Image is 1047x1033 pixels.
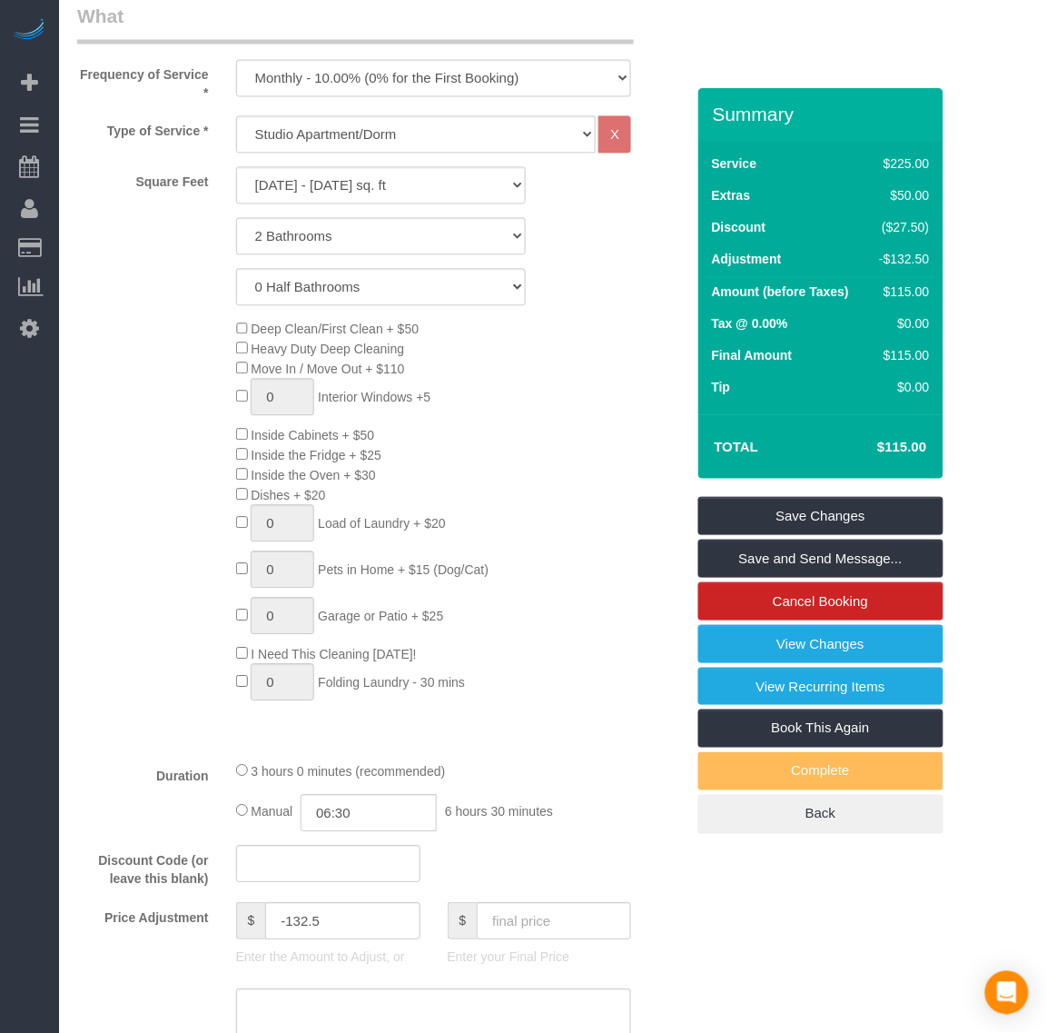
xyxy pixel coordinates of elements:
label: Discount [712,218,766,236]
p: Enter your Final Price [448,949,632,967]
label: Frequency of Service * [64,60,222,103]
label: Tax @ 0.00% [712,314,788,333]
label: Service [712,154,757,173]
a: View Recurring Items [698,668,943,706]
a: Save and Send Message... [698,540,943,578]
div: ($27.50) [874,218,930,236]
span: Pets in Home + $15 (Dog/Cat) [318,563,489,578]
span: Garage or Patio + $25 [318,610,443,624]
label: Duration [64,761,222,786]
span: Deep Clean/First Clean + $50 [251,323,419,337]
span: Interior Windows +5 [318,391,430,405]
div: $115.00 [874,346,930,364]
img: Automaid Logo [11,18,47,44]
span: Inside Cabinets + $50 [251,429,374,443]
span: 3 hours 0 minutes (recommended) [251,765,445,780]
span: Move In / Move Out + $110 [251,363,404,377]
label: Square Feet [64,167,222,192]
label: Extras [712,186,751,204]
h4: $115.00 [823,440,926,455]
div: $0.00 [874,378,930,396]
label: Discount Code (or leave this blank) [64,846,222,889]
div: Open Intercom Messenger [985,971,1029,1015]
label: Final Amount [712,346,793,364]
a: Back [698,795,943,833]
label: Adjustment [712,250,782,268]
h3: Summary [713,104,934,124]
div: $0.00 [874,314,930,333]
span: Inside the Fridge + $25 [251,449,381,463]
label: Price Adjustment [64,903,222,928]
label: Type of Service * [64,116,222,141]
span: I Need This Cleaning [DATE]! [251,648,416,662]
legend: What [77,4,634,45]
a: Book This Again [698,710,943,748]
a: View Changes [698,625,943,663]
label: Amount (before Taxes) [712,283,849,301]
label: Tip [712,378,731,396]
span: Dishes + $20 [251,489,325,503]
div: $225.00 [874,154,930,173]
span: Manual [251,805,292,819]
div: -$132.50 [874,250,930,268]
a: Cancel Booking [698,582,943,621]
span: $ [448,903,478,940]
span: 6 hours 30 minutes [445,805,553,819]
span: Load of Laundry + $20 [318,517,446,531]
span: Folding Laundry - 30 mins [318,676,465,690]
input: final price [477,903,631,940]
strong: Total [715,439,759,454]
div: $50.00 [874,186,930,204]
span: Heavy Duty Deep Cleaning [251,343,404,357]
div: $115.00 [874,283,930,301]
p: Enter the Amount to Adjust, or [236,949,420,967]
a: Save Changes [698,497,943,535]
span: Inside the Oven + $30 [251,469,375,483]
span: $ [236,903,266,940]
